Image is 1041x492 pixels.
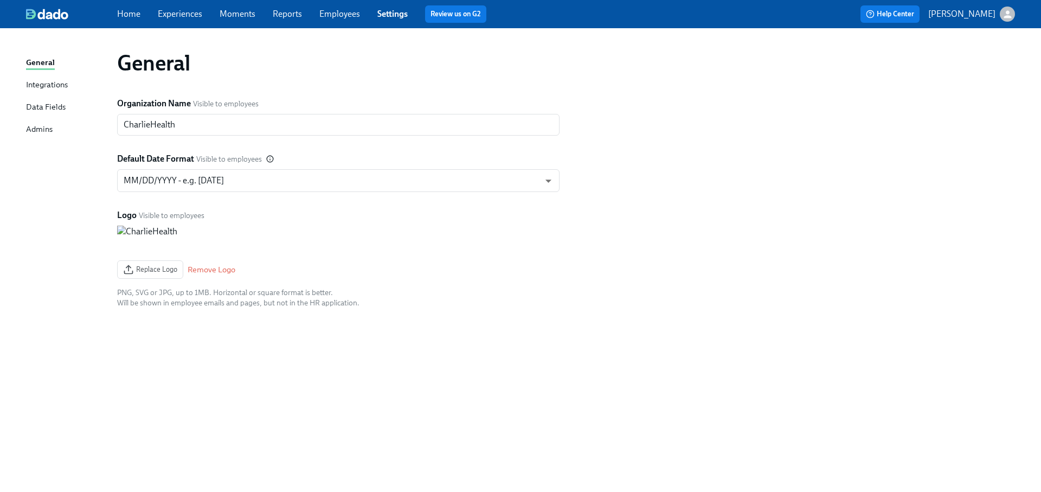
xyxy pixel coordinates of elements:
button: Review us on G2 [425,5,486,23]
a: dado [26,9,117,20]
svg: Default date format to use when formatting dates in comms to your employees, as well as the requi... [266,155,274,163]
a: Reports [273,9,302,19]
div: Admins [26,123,53,137]
p: [PERSON_NAME] [928,8,995,20]
a: General [26,56,108,70]
img: dado [26,9,68,20]
div: Integrations [26,79,68,92]
a: Experiences [158,9,202,19]
h1: General [117,50,190,76]
label: Logo [117,209,137,221]
a: Home [117,9,140,19]
button: Remove Logo [188,264,235,275]
span: Help Center [866,9,914,20]
div: Data Fields [26,101,66,114]
img: CharlieHealth [117,226,359,252]
a: Review us on G2 [430,9,481,20]
div: PNG, SVG or JPG, up to 1MB. Horizontal or square format is better. [117,287,359,298]
a: Settings [377,9,408,19]
button: [PERSON_NAME] [928,7,1015,22]
a: Integrations [26,79,108,92]
div: Will be shown in employee emails and pages, but not in the HR application. [117,298,359,308]
button: Help Center [860,5,920,23]
span: Replace Logo [123,264,177,275]
label: Default Date Format [117,153,194,165]
span: Visible to employees [196,154,262,164]
span: Visible to employees [139,210,204,221]
div: General [26,56,55,70]
div: MM/DD/YYYY - e.g. [DATE] [117,169,560,192]
span: Visible to employees [193,99,259,109]
a: Employees [319,9,360,19]
label: Organization Name [117,98,191,110]
a: Moments [220,9,255,19]
button: Replace Logo [117,260,183,279]
a: Data Fields [26,101,108,114]
a: Admins [26,123,108,137]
